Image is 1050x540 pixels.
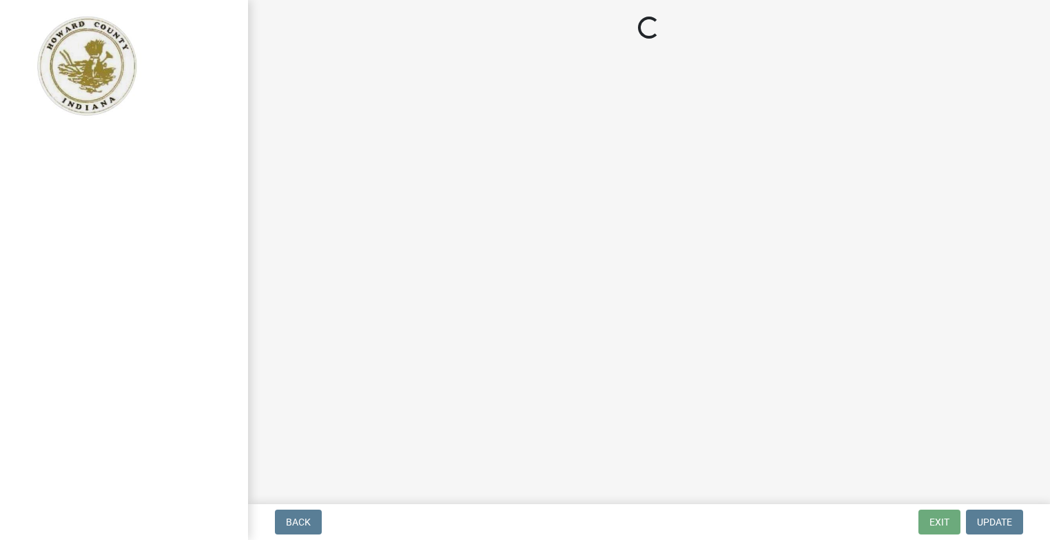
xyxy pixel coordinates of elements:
[977,517,1012,528] span: Update
[918,510,960,534] button: Exit
[966,510,1023,534] button: Update
[275,510,322,534] button: Back
[286,517,311,528] span: Back
[28,14,145,118] img: Howard County, Indiana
